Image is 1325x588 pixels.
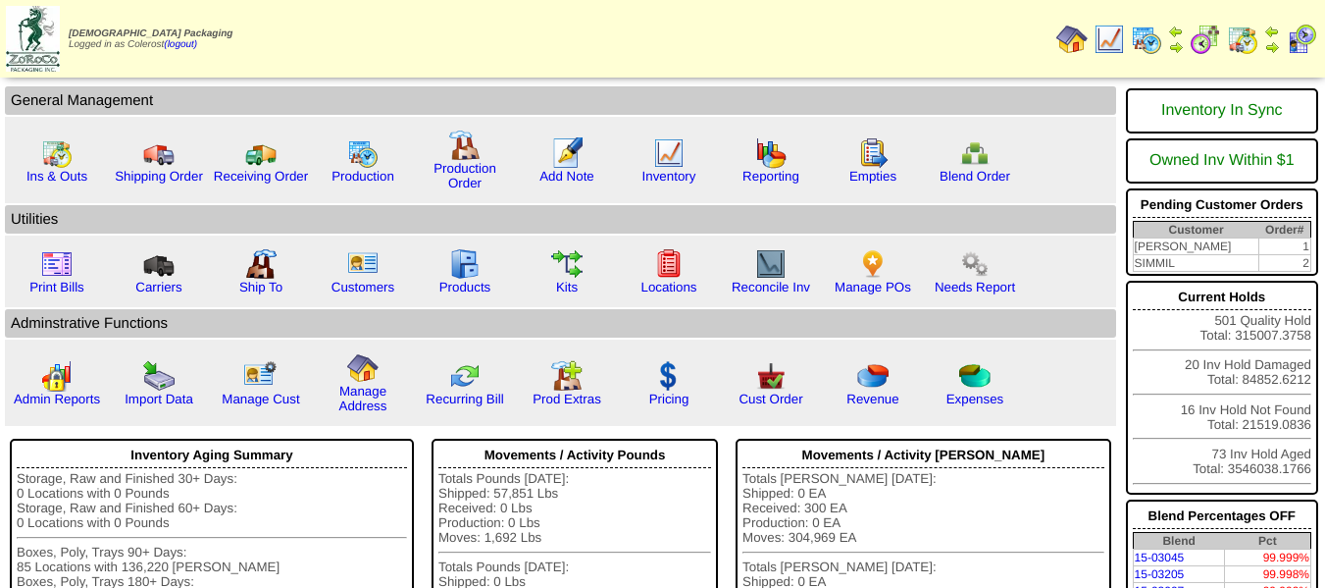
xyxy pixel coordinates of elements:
img: pie_chart.png [857,360,889,392]
img: line_graph.gif [1094,24,1125,55]
a: Reporting [742,169,799,184]
img: home.gif [1056,24,1088,55]
td: 99.999% [1225,550,1311,566]
th: Pct [1225,533,1311,550]
img: managecust.png [243,360,280,392]
img: calendarprod.gif [1131,24,1162,55]
a: Manage POs [835,280,911,294]
a: Add Note [539,169,594,184]
div: 501 Quality Hold Total: 315007.3758 20 Inv Hold Damaged Total: 84852.6212 16 Inv Hold Not Found T... [1126,281,1318,495]
img: workflow.gif [551,248,583,280]
img: graph2.png [41,360,73,392]
img: calendarprod.gif [347,137,379,169]
img: line_graph.gif [653,137,685,169]
div: Inventory In Sync [1133,92,1311,130]
img: calendarinout.gif [1227,24,1258,55]
a: Admin Reports [14,392,100,406]
img: calendarinout.gif [41,137,73,169]
img: arrowleft.gif [1168,24,1184,39]
a: Revenue [846,392,898,406]
a: Import Data [125,392,193,406]
img: customers.gif [347,248,379,280]
th: Customer [1133,222,1259,239]
img: calendarcustomer.gif [1286,24,1317,55]
td: General Management [5,86,1116,115]
th: Blend [1133,533,1225,550]
img: home.gif [347,352,379,384]
a: Shipping Order [115,169,203,184]
img: factory.gif [449,130,481,161]
img: workflow.png [959,248,991,280]
td: Adminstrative Functions [5,309,1116,338]
div: Movements / Activity [PERSON_NAME] [742,443,1103,468]
img: network.png [959,137,991,169]
img: cabinet.gif [449,248,481,280]
img: locations.gif [653,248,685,280]
img: arrowright.gif [1264,39,1280,55]
div: Owned Inv Within $1 [1133,142,1311,180]
a: Pricing [649,392,689,406]
img: calendarblend.gif [1190,24,1221,55]
img: pie_chart2.png [959,360,991,392]
a: Empties [849,169,896,184]
img: workorder.gif [857,137,889,169]
img: arrowright.gif [1168,39,1184,55]
div: Inventory Aging Summary [17,443,407,468]
a: Production [331,169,394,184]
div: Blend Percentages OFF [1133,504,1311,529]
img: truck.gif [143,137,175,169]
img: arrowleft.gif [1264,24,1280,39]
img: prodextras.gif [551,360,583,392]
a: Recurring Bill [426,392,503,406]
a: Blend Order [940,169,1010,184]
img: truck2.gif [245,137,277,169]
a: Needs Report [935,280,1015,294]
img: graph.gif [755,137,787,169]
img: zoroco-logo-small.webp [6,6,60,72]
a: Manage Cust [222,392,299,406]
a: 15-03045 [1135,551,1185,564]
a: Carriers [135,280,181,294]
a: Customers [331,280,394,294]
td: 99.998% [1225,566,1311,583]
td: 1 [1259,239,1311,255]
img: line_graph2.gif [755,248,787,280]
td: Utilities [5,205,1116,234]
a: Prod Extras [533,392,601,406]
span: Logged in as Colerost [69,28,232,50]
img: po.png [857,248,889,280]
img: truck3.gif [143,248,175,280]
a: Receiving Order [214,169,308,184]
td: SIMMIL [1133,255,1259,272]
a: Products [439,280,491,294]
img: invoice2.gif [41,248,73,280]
a: Locations [640,280,696,294]
a: Expenses [946,392,1004,406]
a: Production Order [433,161,496,190]
img: import.gif [143,360,175,392]
span: [DEMOGRAPHIC_DATA] Packaging [69,28,232,39]
img: reconcile.gif [449,360,481,392]
img: dollar.gif [653,360,685,392]
th: Order# [1259,222,1311,239]
img: factory2.gif [245,248,277,280]
a: Print Bills [29,280,84,294]
a: Cust Order [739,392,802,406]
a: Ship To [239,280,282,294]
td: [PERSON_NAME] [1133,239,1259,255]
a: Kits [556,280,578,294]
img: cust_order.png [755,360,787,392]
a: Inventory [642,169,696,184]
img: orders.gif [551,137,583,169]
td: 2 [1259,255,1311,272]
a: (logout) [164,39,197,50]
div: Movements / Activity Pounds [438,443,711,468]
div: Pending Customer Orders [1133,192,1311,218]
div: Current Holds [1133,285,1311,310]
a: Reconcile Inv [732,280,810,294]
a: Manage Address [339,384,387,413]
a: Ins & Outs [26,169,87,184]
a: 15-03205 [1135,567,1185,581]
